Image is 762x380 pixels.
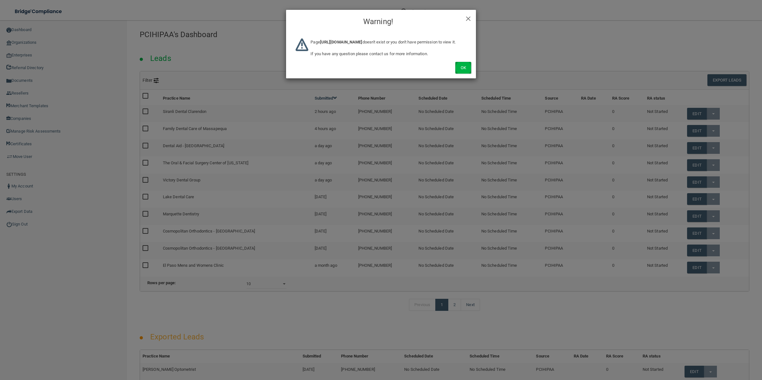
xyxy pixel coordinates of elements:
span: × [465,11,471,24]
p: If you have any question please contact us for more information. [311,50,466,58]
img: warning-logo.669c17dd.png [296,38,308,51]
b: [URL][DOMAIN_NAME] [320,40,363,44]
button: Ok [455,62,471,74]
h4: Warning! [291,15,471,29]
p: Page doesn't exist or you don't have permission to view it. [311,38,466,46]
